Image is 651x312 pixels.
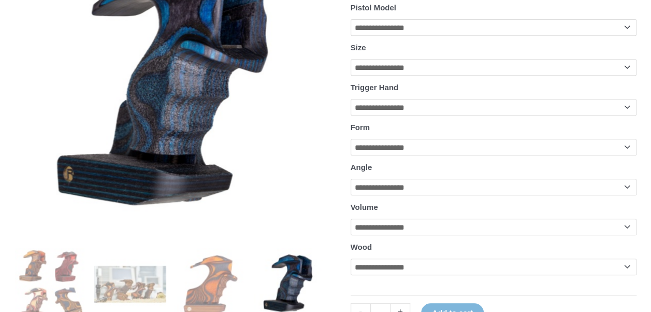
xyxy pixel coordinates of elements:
label: Pistol Model [351,3,396,12]
label: Trigger Hand [351,83,399,92]
label: Wood [351,243,372,251]
label: Size [351,43,366,52]
label: Form [351,123,370,132]
label: Volume [351,203,378,211]
label: Angle [351,163,372,172]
